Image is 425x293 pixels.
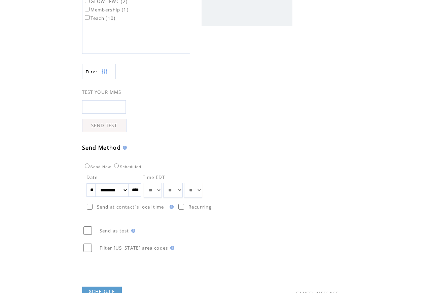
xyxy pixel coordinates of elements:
span: Recurring [188,204,212,210]
span: Show filters [86,69,98,75]
input: Send Now [85,163,90,168]
span: Send as test [100,228,129,234]
input: Teach (10) [85,15,90,20]
label: Teach (10) [83,15,116,21]
span: Time EDT [143,174,165,180]
a: Filter [82,64,116,79]
span: Filter [US_STATE] area codes [100,245,168,251]
span: TEST YOUR MMS [82,89,121,95]
img: help.gif [129,229,135,233]
input: Membership (1) [85,7,90,11]
a: SEND TEST [82,119,127,132]
span: Send at contact`s local time [97,204,164,210]
img: help.gif [121,146,127,150]
img: help.gif [168,205,174,209]
img: filters.png [101,64,107,79]
span: Date [86,174,98,180]
label: Send Now [83,165,111,169]
label: Membership (1) [83,7,129,13]
span: Send Method [82,144,121,151]
input: Scheduled [114,163,119,168]
label: Scheduled [112,165,141,169]
img: help.gif [168,246,174,250]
